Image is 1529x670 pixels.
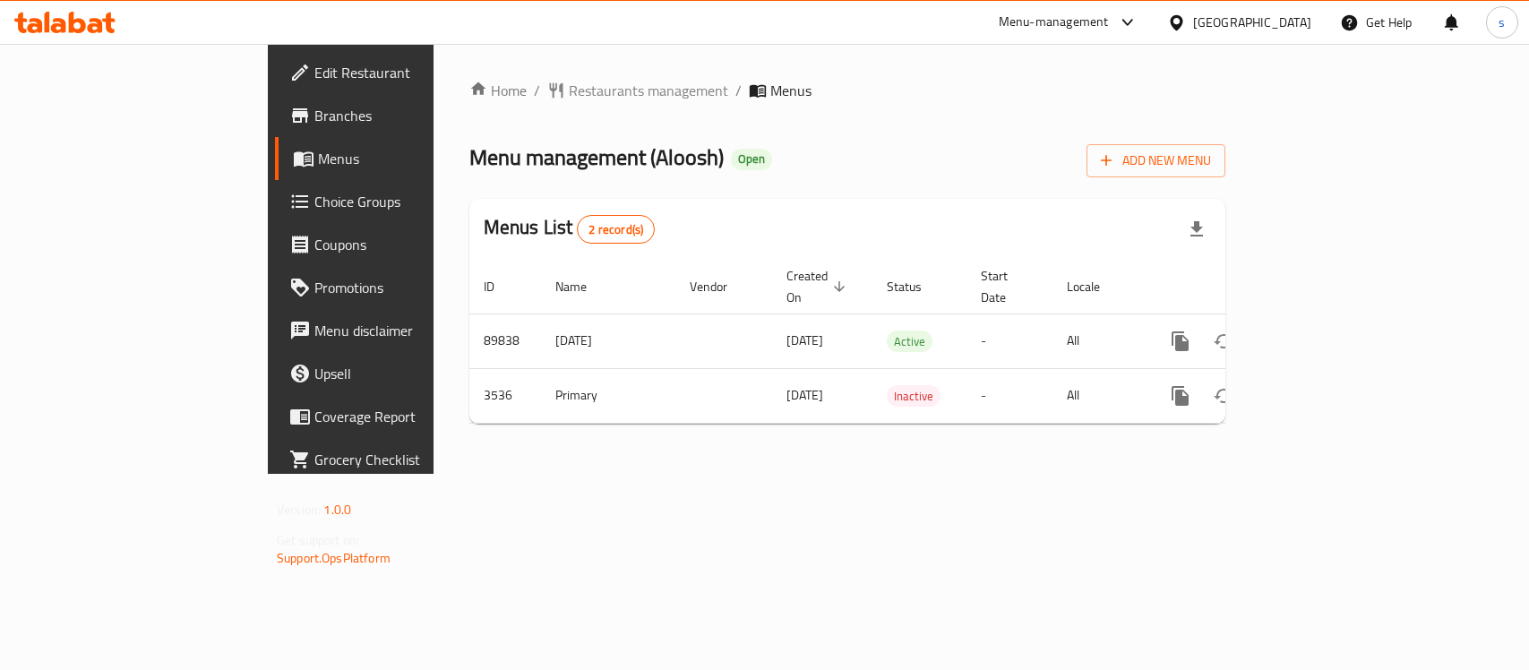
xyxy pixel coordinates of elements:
[887,276,945,297] span: Status
[981,265,1031,308] span: Start Date
[735,80,742,101] li: /
[555,276,610,297] span: Name
[275,352,523,395] a: Upsell
[1159,320,1202,363] button: more
[786,383,823,407] span: [DATE]
[277,498,321,521] span: Version:
[484,276,518,297] span: ID
[314,62,509,83] span: Edit Restaurant
[966,314,1052,368] td: -
[1101,150,1211,172] span: Add New Menu
[1087,144,1225,177] button: Add New Menu
[1193,13,1311,32] div: [GEOGRAPHIC_DATA]
[314,406,509,427] span: Coverage Report
[887,386,941,407] span: Inactive
[541,368,675,423] td: Primary
[731,149,772,170] div: Open
[887,331,932,352] span: Active
[786,265,851,308] span: Created On
[323,498,351,521] span: 1.0.0
[314,191,509,212] span: Choice Groups
[469,260,1345,424] table: enhanced table
[569,80,728,101] span: Restaurants management
[275,266,523,309] a: Promotions
[1202,320,1245,363] button: Change Status
[1175,208,1218,251] div: Export file
[577,215,655,244] div: Total records count
[275,395,523,438] a: Coverage Report
[275,438,523,481] a: Grocery Checklist
[1052,368,1145,423] td: All
[1052,314,1145,368] td: All
[1145,260,1345,314] th: Actions
[275,180,523,223] a: Choice Groups
[770,80,812,101] span: Menus
[786,329,823,352] span: [DATE]
[534,80,540,101] li: /
[690,276,751,297] span: Vendor
[469,137,724,177] span: Menu management ( Aloosh )
[547,80,728,101] a: Restaurants management
[275,309,523,352] a: Menu disclaimer
[999,12,1109,33] div: Menu-management
[314,277,509,298] span: Promotions
[314,105,509,126] span: Branches
[314,234,509,255] span: Coupons
[275,51,523,94] a: Edit Restaurant
[484,214,655,244] h2: Menus List
[314,363,509,384] span: Upsell
[469,80,1225,101] nav: breadcrumb
[578,221,654,238] span: 2 record(s)
[541,314,675,368] td: [DATE]
[1202,374,1245,417] button: Change Status
[318,148,509,169] span: Menus
[275,223,523,266] a: Coupons
[1067,276,1123,297] span: Locale
[277,528,359,552] span: Get support on:
[731,151,772,167] span: Open
[887,385,941,407] div: Inactive
[314,320,509,341] span: Menu disclaimer
[277,546,391,570] a: Support.OpsPlatform
[1159,374,1202,417] button: more
[966,368,1052,423] td: -
[314,449,509,470] span: Grocery Checklist
[1499,13,1505,32] span: s
[275,137,523,180] a: Menus
[275,94,523,137] a: Branches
